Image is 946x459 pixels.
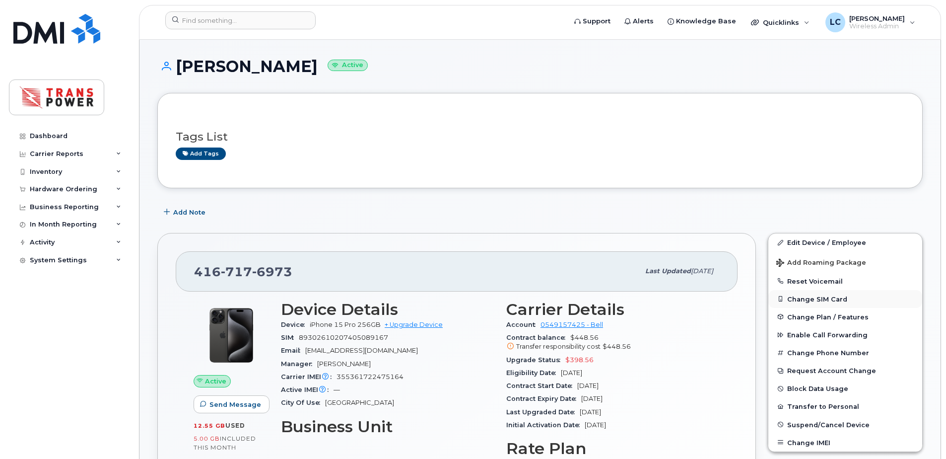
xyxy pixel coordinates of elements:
h3: Tags List [176,131,904,143]
button: Change Phone Number [768,344,922,362]
button: Reset Voicemail [768,272,922,290]
span: Send Message [209,400,261,409]
span: 12.55 GB [194,422,225,429]
span: used [225,422,245,429]
span: Upgrade Status [506,356,565,364]
button: Add Note [157,203,214,221]
span: Contract balance [506,334,570,341]
span: Active IMEI [281,386,334,393]
span: 89302610207405089167 [299,334,388,341]
a: 0549157425 - Bell [541,321,603,328]
span: [GEOGRAPHIC_DATA] [325,399,394,406]
span: $398.56 [565,356,594,364]
span: [DATE] [580,408,601,416]
span: [DATE] [561,369,582,377]
span: City Of Use [281,399,325,406]
span: Active [205,377,226,386]
h3: Device Details [281,301,494,318]
span: Contract Expiry Date [506,395,581,402]
span: 5.00 GB [194,435,220,442]
span: $448.56 [603,343,631,350]
span: — [334,386,340,393]
span: Enable Call Forwarding [787,331,868,339]
span: 717 [221,264,252,279]
button: Add Roaming Package [768,252,922,272]
span: Eligibility Date [506,369,561,377]
span: Change Plan / Features [787,313,869,320]
span: Account [506,321,541,328]
span: Last Upgraded Date [506,408,580,416]
span: SIM [281,334,299,341]
span: [EMAIL_ADDRESS][DOMAIN_NAME] [305,347,418,354]
a: + Upgrade Device [385,321,443,328]
span: Device [281,321,310,328]
h1: [PERSON_NAME] [157,58,923,75]
button: Request Account Change [768,362,922,380]
span: [DATE] [585,421,606,429]
small: Active [328,60,368,71]
h3: Business Unit [281,418,494,436]
span: Add Roaming Package [776,259,866,268]
span: Carrier IMEI [281,373,337,381]
img: iPhone_15_Pro_Black.png [202,306,261,365]
button: Change IMEI [768,434,922,452]
span: iPhone 15 Pro 256GB [310,321,381,328]
button: Send Message [194,395,270,413]
button: Transfer to Personal [768,397,922,415]
a: Add tags [176,148,226,160]
span: 416 [194,264,292,279]
span: Initial Activation Date [506,421,585,429]
h3: Carrier Details [506,301,720,318]
span: Add Note [173,208,205,217]
a: Edit Device / Employee [768,233,922,251]
button: Change Plan / Features [768,308,922,326]
span: [PERSON_NAME] [317,360,371,368]
span: Transfer responsibility cost [516,343,601,350]
span: 6973 [252,264,292,279]
span: 355361722475164 [337,373,404,381]
span: included this month [194,435,256,451]
span: Last updated [645,267,691,275]
span: [DATE] [581,395,603,402]
button: Change SIM Card [768,290,922,308]
button: Enable Call Forwarding [768,326,922,344]
span: Manager [281,360,317,368]
span: $448.56 [506,334,720,352]
span: [DATE] [691,267,713,275]
span: Contract Start Date [506,382,577,389]
span: Suspend/Cancel Device [787,421,870,428]
span: Email [281,347,305,354]
button: Block Data Usage [768,380,922,397]
button: Suspend/Cancel Device [768,416,922,434]
span: [DATE] [577,382,599,389]
h3: Rate Plan [506,440,720,458]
